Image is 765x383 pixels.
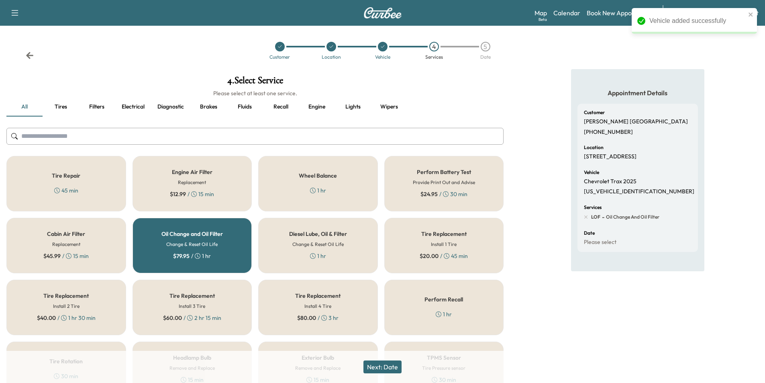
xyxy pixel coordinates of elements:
[170,190,214,198] div: / 15 min
[179,303,205,310] h6: Install 3 Tire
[584,205,602,210] h6: Services
[43,97,79,117] button: Tires
[584,153,636,160] p: [STREET_ADDRESS]
[151,97,190,117] button: Diagnostic
[170,190,186,198] span: $ 12.99
[6,97,504,117] div: basic tabs example
[166,241,218,248] h6: Change & Reset Oil Life
[43,293,89,299] h5: Tire Replacement
[297,314,339,322] div: / 3 hr
[420,252,468,260] div: / 45 min
[37,314,96,322] div: / 1 hr 30 min
[173,252,190,260] span: $ 79.95
[173,252,211,260] div: / 1 hr
[6,97,43,117] button: all
[43,252,89,260] div: / 15 min
[322,55,341,59] div: Location
[584,145,604,150] h6: Location
[299,97,335,117] button: Engine
[54,186,78,195] div: 45 min
[6,89,504,97] h6: Please select at least one service.
[363,360,402,373] button: Next: Date
[375,55,390,59] div: Vehicle
[163,314,221,322] div: / 2 hr 15 min
[417,169,471,175] h5: Perform Battery Test
[584,129,633,136] p: [PHONE_NUMBER]
[6,76,504,89] h1: 4 . Select Service
[424,297,463,302] h5: Perform Recall
[310,252,326,260] div: 1 hr
[47,231,85,237] h5: Cabin Air Filter
[172,169,212,175] h5: Engine Air Filter
[163,314,182,322] span: $ 60.00
[52,241,80,248] h6: Replacement
[115,97,151,117] button: Electrical
[178,179,206,186] h6: Replacement
[169,293,215,299] h5: Tire Replacement
[299,173,337,178] h5: Wheel Balance
[289,231,347,237] h5: Diesel Lube, Oil & Filter
[37,314,56,322] span: $ 40.00
[43,252,61,260] span: $ 45.99
[553,8,580,18] a: Calendar
[604,214,659,220] span: Oil Change and Oil Filter
[420,190,467,198] div: / 30 min
[591,214,600,220] span: LOF
[649,16,746,26] div: Vehicle added successfully
[190,97,226,117] button: Brakes
[429,42,439,51] div: 4
[26,51,34,59] div: Back
[481,42,490,51] div: 5
[584,239,616,246] p: Please select
[53,303,80,310] h6: Install 2 Tire
[335,97,371,117] button: Lights
[161,231,223,237] h5: Oil Change and Oil Filter
[584,170,599,175] h6: Vehicle
[420,190,438,198] span: $ 24.95
[295,293,341,299] h5: Tire Replacement
[226,97,263,117] button: Fluids
[480,55,491,59] div: Date
[584,118,688,125] p: [PERSON_NAME] [GEOGRAPHIC_DATA]
[431,241,457,248] h6: Install 1 Tire
[269,55,290,59] div: Customer
[600,213,604,221] span: -
[587,8,655,18] a: Book New Appointment
[748,11,754,18] button: close
[584,231,595,236] h6: Date
[577,88,698,97] h5: Appointment Details
[263,97,299,117] button: Recall
[425,55,443,59] div: Services
[79,97,115,117] button: Filters
[363,7,402,18] img: Curbee Logo
[310,186,326,195] div: 1 hr
[421,231,467,237] h5: Tire Replacement
[297,314,316,322] span: $ 80.00
[534,8,547,18] a: MapBeta
[584,178,636,185] p: Chevrolet Trax 2025
[584,188,694,195] p: [US_VEHICLE_IDENTIFICATION_NUMBER]
[584,110,605,115] h6: Customer
[413,179,475,186] h6: Provide Print Out and Advise
[52,173,80,178] h5: Tire Repair
[304,303,331,310] h6: Install 4 Tire
[436,310,452,318] div: 1 hr
[420,252,439,260] span: $ 20.00
[371,97,407,117] button: Wipers
[292,241,344,248] h6: Change & Reset Oil Life
[539,16,547,23] div: Beta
